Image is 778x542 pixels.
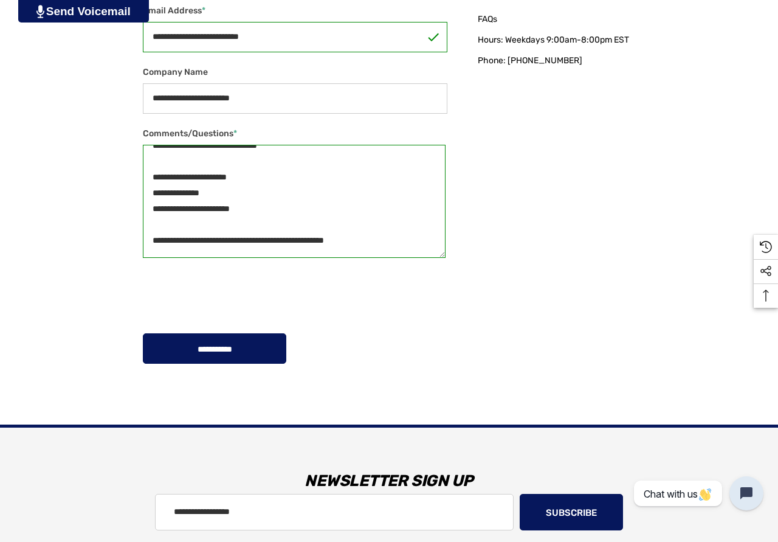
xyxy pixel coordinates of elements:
[760,265,772,277] svg: Social Media
[478,53,772,69] a: Phone: [PHONE_NUMBER]
[520,494,623,530] button: Subscribe
[478,12,772,27] a: FAQs
[15,463,763,499] h3: Newsletter Sign Up
[143,3,447,18] label: Email Address
[143,267,328,314] iframe: reCAPTCHA
[478,32,772,48] a: Hours: Weekdays 9:00am-8:00pm EST
[36,5,44,18] img: PjwhLS0gR2VuZXJhdG9yOiBHcmF2aXQuaW8gLS0+PHN2ZyB4bWxucz0iaHR0cDovL3d3dy53My5vcmcvMjAwMC9zdmciIHhtb...
[478,55,582,66] span: Phone: [PHONE_NUMBER]
[143,126,447,141] label: Comments/Questions
[478,14,497,24] span: FAQs
[760,241,772,253] svg: Recently Viewed
[754,290,778,302] svg: Top
[478,35,629,45] span: Hours: Weekdays 9:00am-8:00pm EST
[143,64,447,80] label: Company Name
